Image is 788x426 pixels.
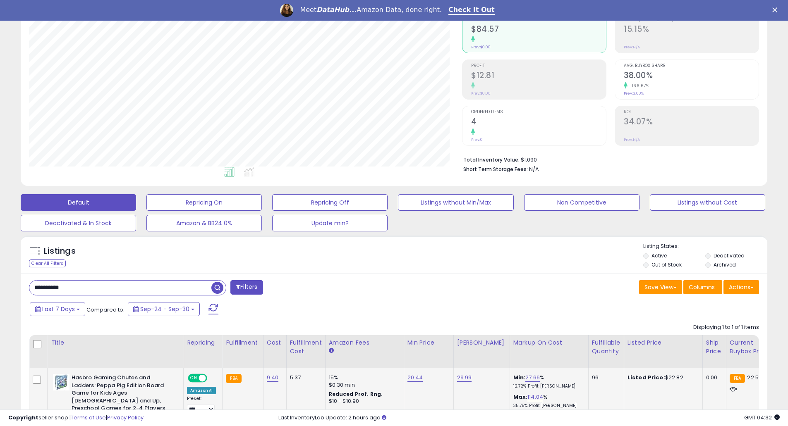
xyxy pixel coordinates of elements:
b: Reduced Prof. Rng. [329,390,383,397]
div: Cost [267,338,283,347]
a: 20.44 [407,374,423,382]
span: Last 7 Days [42,305,75,313]
div: Fulfillable Quantity [592,338,620,356]
b: Short Term Storage Fees: [463,166,528,173]
a: 29.99 [457,374,472,382]
div: 96 [592,374,618,381]
p: 12.72% Profit [PERSON_NAME] [513,383,582,389]
span: Avg. Buybox Share [624,64,759,68]
small: Prev: $0.00 [471,45,491,50]
label: Deactivated [714,252,745,259]
span: ROI [624,110,759,114]
button: Deactivated & In Stock [21,215,136,231]
b: Min: [513,374,526,381]
span: 22.55 [747,374,762,381]
button: Amazon & BB24 0% [146,215,262,231]
label: Out of Stock [651,261,682,268]
div: % [513,393,582,409]
strong: Copyright [8,414,38,421]
b: Hasbro Gaming Chutes and Ladders: Peppa Pig Edition Board Game for Kids Ages [DEMOGRAPHIC_DATA] a... [72,374,172,414]
div: $10 - $10.90 [329,398,398,405]
div: 5.37 [290,374,319,381]
p: Listing States: [643,243,767,250]
b: Listed Price: [628,374,665,381]
div: 15% [329,374,398,381]
li: $1,090 [463,154,753,164]
img: Profile image for Georgie [280,4,293,17]
div: Preset: [187,396,216,414]
b: Total Inventory Value: [463,156,520,163]
div: Listed Price [628,338,699,347]
div: Displaying 1 to 1 of 1 items [693,324,759,331]
div: Last InventoryLab Update: 2 hours ago. [278,414,780,422]
span: Compared to: [86,306,125,314]
span: OFF [206,375,219,382]
button: Filters [230,280,263,295]
h2: $84.57 [471,24,606,36]
a: 27.66 [525,374,540,382]
label: Archived [714,261,736,268]
i: DataHub... [316,6,357,14]
button: Last 7 Days [30,302,85,316]
span: Profit [PERSON_NAME] [624,17,759,22]
img: 518NgIogv7L._SL40_.jpg [53,374,69,390]
div: $22.82 [628,374,696,381]
b: Max: [513,393,528,401]
button: Update min? [272,215,388,231]
div: Amazon Fees [329,338,400,347]
div: Clear All Filters [29,259,66,267]
button: Actions [723,280,759,294]
span: Revenue [471,17,606,22]
div: Min Price [407,338,450,347]
a: Privacy Policy [107,414,144,421]
div: Fulfillment Cost [290,338,322,356]
div: Fulfillment [226,338,259,347]
div: Title [51,338,180,347]
span: Sep-24 - Sep-30 [140,305,189,313]
small: Prev: 3.00% [624,91,644,96]
h2: 34.07% [624,117,759,128]
div: Current Buybox Price [730,338,772,356]
a: Terms of Use [71,414,106,421]
a: 9.40 [267,374,279,382]
h5: Listings [44,245,76,257]
div: [PERSON_NAME] [457,338,506,347]
h2: 38.00% [624,71,759,82]
small: FBA [730,374,745,383]
button: Sep-24 - Sep-30 [128,302,200,316]
th: The percentage added to the cost of goods (COGS) that forms the calculator for Min & Max prices. [510,335,588,368]
button: Repricing Off [272,194,388,211]
button: Listings without Min/Max [398,194,513,211]
span: Columns [689,283,715,291]
span: Ordered Items [471,110,606,114]
div: Repricing [187,338,219,347]
h2: 15.15% [624,24,759,36]
div: Close [772,7,781,12]
button: Non Competitive [524,194,640,211]
a: Check It Out [448,6,495,15]
div: % [513,374,582,389]
button: Repricing On [146,194,262,211]
small: Amazon Fees. [329,347,334,355]
div: Markup on Cost [513,338,585,347]
small: 1166.67% [628,83,649,89]
a: 114.04 [527,393,543,401]
button: Default [21,194,136,211]
h2: 4 [471,117,606,128]
small: FBA [226,374,241,383]
div: Meet Amazon Data, done right. [300,6,442,14]
div: 0.00 [706,374,720,381]
span: ON [189,375,199,382]
span: N/A [529,165,539,173]
div: seller snap | | [8,414,144,422]
button: Listings without Cost [650,194,765,211]
span: Profit [471,64,606,68]
small: Prev: 0 [471,137,483,142]
small: Prev: N/A [624,137,640,142]
div: $0.30 min [329,381,398,389]
div: Ship Price [706,338,723,356]
h2: $12.81 [471,71,606,82]
button: Save View [639,280,682,294]
small: Prev: N/A [624,45,640,50]
small: Prev: $0.00 [471,91,491,96]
